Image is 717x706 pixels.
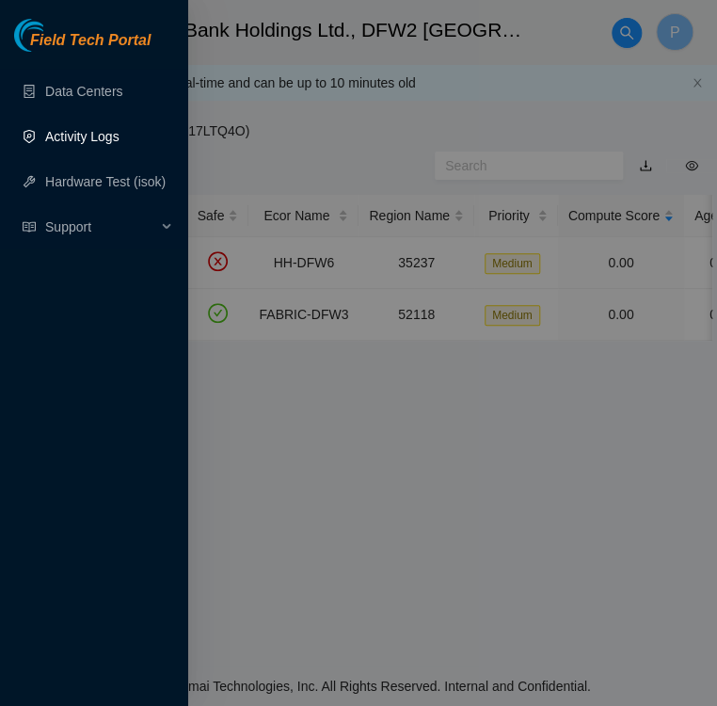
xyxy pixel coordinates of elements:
a: Data Centers [45,84,122,99]
a: Akamai TechnologiesField Tech Portal [14,34,151,58]
img: Akamai Technologies [14,19,95,52]
span: read [23,220,36,233]
a: Activity Logs [45,129,119,144]
span: Field Tech Portal [30,32,151,50]
a: Hardware Test (isok) [45,174,166,189]
span: Support [45,208,156,246]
